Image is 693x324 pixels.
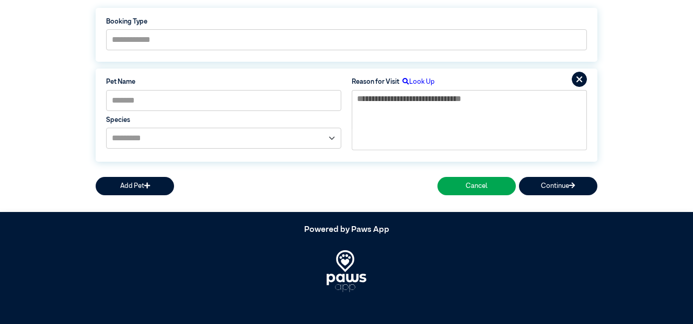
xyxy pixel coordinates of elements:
[352,77,399,87] label: Reason for Visit
[399,77,435,87] label: Look Up
[327,250,367,292] img: PawsApp
[106,17,587,27] label: Booking Type
[96,225,597,235] h5: Powered by Paws App
[106,115,341,125] label: Species
[437,177,516,195] button: Cancel
[106,77,341,87] label: Pet Name
[519,177,597,195] button: Continue
[96,177,174,195] button: Add Pet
